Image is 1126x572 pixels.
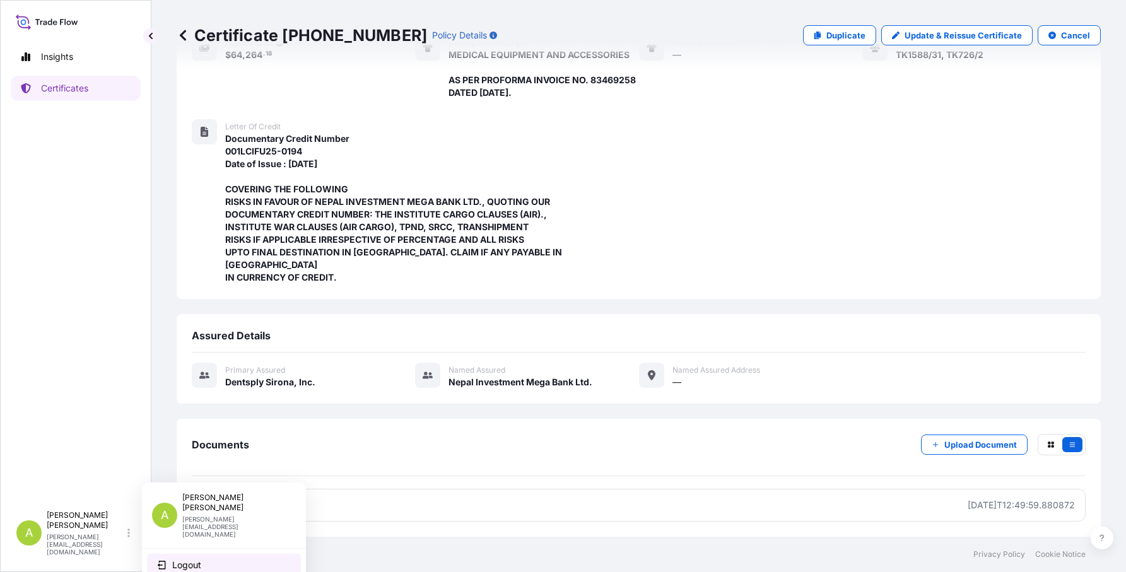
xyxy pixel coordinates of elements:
[25,527,33,539] span: A
[41,50,73,63] p: Insights
[1061,29,1090,42] p: Cancel
[449,376,592,388] span: Nepal Investment Mega Bank Ltd.
[225,132,639,284] span: Documentary Credit Number 001LCIFU25-0194 Date of Issue : [DATE] COVERING THE FOLLOWING RISKS IN ...
[449,49,636,99] span: MEDICAL EQUIPMENT AND ACCESSORIES AS PER PROFORMA INVOICE NO. 83469258 DATED [DATE].
[432,29,487,42] p: Policy Details
[1035,549,1086,559] a: Cookie Notice
[449,365,505,375] span: Named Assured
[11,44,141,69] a: Insights
[225,122,281,132] span: Letter of Credit
[192,489,1086,522] a: PDFCertificate[DATE]T12:49:59.880872
[182,515,286,538] p: [PERSON_NAME][EMAIL_ADDRESS][DOMAIN_NAME]
[944,438,1017,451] p: Upload Document
[47,533,125,556] p: [PERSON_NAME][EMAIL_ADDRESS][DOMAIN_NAME]
[672,365,760,375] span: Named Assured Address
[921,435,1028,455] button: Upload Document
[881,25,1033,45] a: Update & Reissue Certificate
[47,510,125,530] p: [PERSON_NAME] [PERSON_NAME]
[172,559,201,571] span: Logout
[973,549,1025,559] a: Privacy Policy
[192,438,249,451] span: Documents
[177,25,427,45] p: Certificate [PHONE_NUMBER]
[11,76,141,101] a: Certificates
[672,376,681,388] span: —
[826,29,865,42] p: Duplicate
[182,493,286,513] p: [PERSON_NAME] [PERSON_NAME]
[161,509,168,522] span: A
[905,29,1022,42] p: Update & Reissue Certificate
[192,329,271,342] span: Assured Details
[225,376,315,388] span: Dentsply Sirona, Inc.
[1038,25,1101,45] button: Cancel
[41,82,88,95] p: Certificates
[803,25,876,45] a: Duplicate
[225,365,285,375] span: Primary assured
[968,499,1075,511] div: [DATE]T12:49:59.880872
